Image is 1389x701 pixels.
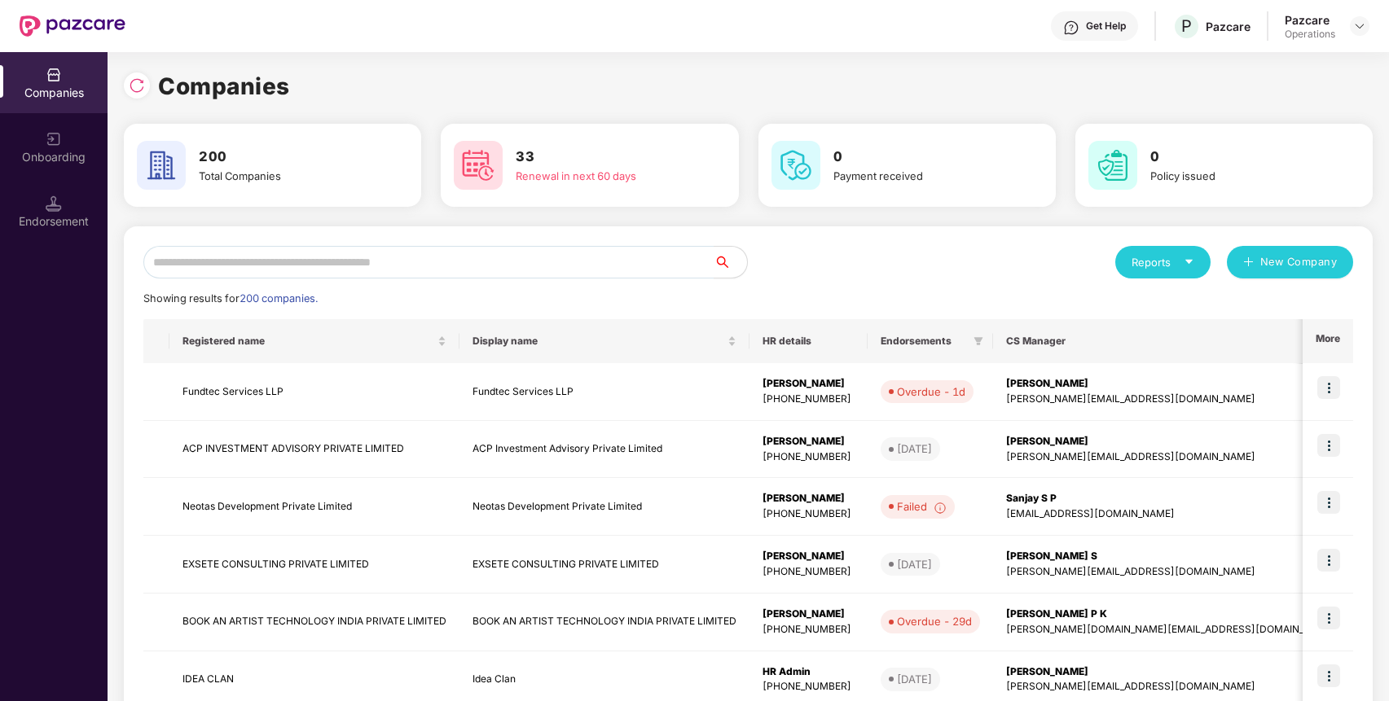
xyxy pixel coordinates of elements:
h1: Companies [158,68,290,104]
div: [EMAIL_ADDRESS][DOMAIN_NAME] [1006,506,1336,522]
td: BOOK AN ARTIST TECHNOLOGY INDIA PRIVATE LIMITED [169,594,459,651]
div: [PERSON_NAME] S [1006,549,1336,564]
img: svg+xml;base64,PHN2ZyBpZD0iSGVscC0zMngzMiIgeG1sbnM9Imh0dHA6Ly93d3cudzMub3JnLzIwMDAvc3ZnIiB3aWR0aD... [1063,20,1079,36]
span: 200 companies. [240,292,318,304]
div: [PERSON_NAME][EMAIL_ADDRESS][DOMAIN_NAME] [1006,679,1336,694]
th: Display name [459,319,749,363]
td: ACP Investment Advisory Private Limited [459,421,749,479]
div: Pazcare [1285,12,1335,28]
span: Display name [473,335,724,348]
img: svg+xml;base64,PHN2ZyBpZD0iRHJvcGRvd24tMzJ4MzIiIHhtbG5zPSJodHRwOi8vd3d3LnczLm9yZy8yMDAwL3N2ZyIgd2... [1353,20,1366,33]
span: Endorsements [881,335,967,348]
img: icon [1317,549,1340,572]
img: New Pazcare Logo [20,15,125,37]
div: Pazcare [1206,19,1251,34]
div: [PHONE_NUMBER] [763,564,855,580]
img: svg+xml;base64,PHN2ZyBpZD0iUmVsb2FkLTMyeDMyIiB4bWxucz0iaHR0cDovL3d3dy53My5vcmcvMjAwMC9zdmciIHdpZH... [129,77,145,94]
div: Renewal in next 60 days [516,168,692,184]
div: [PERSON_NAME] P K [1006,607,1336,622]
img: svg+xml;base64,PHN2ZyB3aWR0aD0iMjAiIGhlaWdodD0iMjAiIHZpZXdCb3g9IjAgMCAyMCAyMCIgZmlsbD0ibm9uZSIgeG... [46,131,62,147]
div: Payment received [833,168,1010,184]
span: P [1181,16,1192,36]
span: Registered name [182,335,434,348]
div: [DATE] [897,671,932,687]
img: svg+xml;base64,PHN2ZyB4bWxucz0iaHR0cDovL3d3dy53My5vcmcvMjAwMC9zdmciIHdpZHRoPSI2MCIgaGVpZ2h0PSI2MC... [454,141,503,190]
img: svg+xml;base64,PHN2ZyBpZD0iSW5mb18tXzMyeDMyIiBkYXRhLW5hbWU9IkluZm8gLSAzMngzMiIgeG1sbnM9Imh0dHA6Ly... [934,502,947,515]
div: [PHONE_NUMBER] [763,449,855,465]
button: search [714,246,748,278]
div: [PERSON_NAME] [763,491,855,506]
span: caret-down [1184,256,1194,267]
span: search [714,256,747,269]
th: More [1303,319,1353,363]
img: icon [1317,491,1340,514]
div: [PERSON_NAME] [1006,664,1336,680]
div: Get Help [1086,20,1126,33]
span: CS Manager [1006,335,1323,348]
img: svg+xml;base64,PHN2ZyB4bWxucz0iaHR0cDovL3d3dy53My5vcmcvMjAwMC9zdmciIHdpZHRoPSI2MCIgaGVpZ2h0PSI2MC... [1088,141,1137,190]
h3: 0 [833,147,1010,168]
th: Registered name [169,319,459,363]
span: filter [970,331,987,351]
img: icon [1317,434,1340,457]
td: EXSETE CONSULTING PRIVATE LIMITED [169,536,459,594]
span: plus [1243,256,1254,269]
div: Failed [897,498,947,515]
div: [PERSON_NAME] [763,376,855,392]
div: Total Companies [199,168,376,184]
img: icon [1317,607,1340,629]
img: icon [1317,664,1340,687]
div: [PERSON_NAME] [763,549,855,564]
td: Fundtec Services LLP [459,363,749,421]
div: [PERSON_NAME] [1006,376,1336,392]
td: ACP INVESTMENT ADVISORY PRIVATE LIMITED [169,421,459,479]
div: Overdue - 1d [897,383,965,400]
div: Reports [1132,254,1194,270]
div: HR Admin [763,664,855,680]
td: BOOK AN ARTIST TECHNOLOGY INDIA PRIVATE LIMITED [459,594,749,651]
h3: 33 [516,147,692,168]
div: [PERSON_NAME] [763,607,855,622]
h3: 0 [1150,147,1327,168]
div: [PHONE_NUMBER] [763,506,855,522]
div: [PERSON_NAME][EMAIL_ADDRESS][DOMAIN_NAME] [1006,564,1336,580]
h3: 200 [199,147,376,168]
div: Overdue - 29d [897,613,972,629]
button: plusNew Company [1227,246,1353,278]
span: New Company [1260,254,1338,270]
div: Policy issued [1150,168,1327,184]
span: filter [974,336,983,346]
div: [PHONE_NUMBER] [763,392,855,407]
div: [PERSON_NAME][EMAIL_ADDRESS][DOMAIN_NAME] [1006,449,1336,465]
div: [PERSON_NAME] [1006,434,1336,449]
div: Operations [1285,28,1335,41]
div: Sanjay S P [1006,491,1336,506]
img: icon [1317,376,1340,399]
img: svg+xml;base64,PHN2ZyB4bWxucz0iaHR0cDovL3d3dy53My5vcmcvMjAwMC9zdmciIHdpZHRoPSI2MCIgaGVpZ2h0PSI2MC... [137,141,186,190]
td: Neotas Development Private Limited [459,478,749,536]
td: Neotas Development Private Limited [169,478,459,536]
div: [PERSON_NAME][DOMAIN_NAME][EMAIL_ADDRESS][DOMAIN_NAME] [1006,622,1336,637]
div: [PHONE_NUMBER] [763,622,855,637]
div: [PHONE_NUMBER] [763,679,855,694]
img: svg+xml;base64,PHN2ZyBpZD0iQ29tcGFuaWVzIiB4bWxucz0iaHR0cDovL3d3dy53My5vcmcvMjAwMC9zdmciIHdpZHRoPS... [46,67,62,83]
td: EXSETE CONSULTING PRIVATE LIMITED [459,536,749,594]
div: [PERSON_NAME][EMAIL_ADDRESS][DOMAIN_NAME] [1006,392,1336,407]
div: [PERSON_NAME] [763,434,855,449]
div: [DATE] [897,556,932,572]
span: Showing results for [143,292,318,304]
td: Fundtec Services LLP [169,363,459,421]
div: [DATE] [897,440,932,457]
img: svg+xml;base64,PHN2ZyB4bWxucz0iaHR0cDovL3d3dy53My5vcmcvMjAwMC9zdmciIHdpZHRoPSI2MCIgaGVpZ2h0PSI2MC... [771,141,820,190]
th: HR details [749,319,868,363]
img: svg+xml;base64,PHN2ZyB3aWR0aD0iMTQuNSIgaGVpZ2h0PSIxNC41IiB2aWV3Qm94PSIwIDAgMTYgMTYiIGZpbGw9Im5vbm... [46,195,62,212]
